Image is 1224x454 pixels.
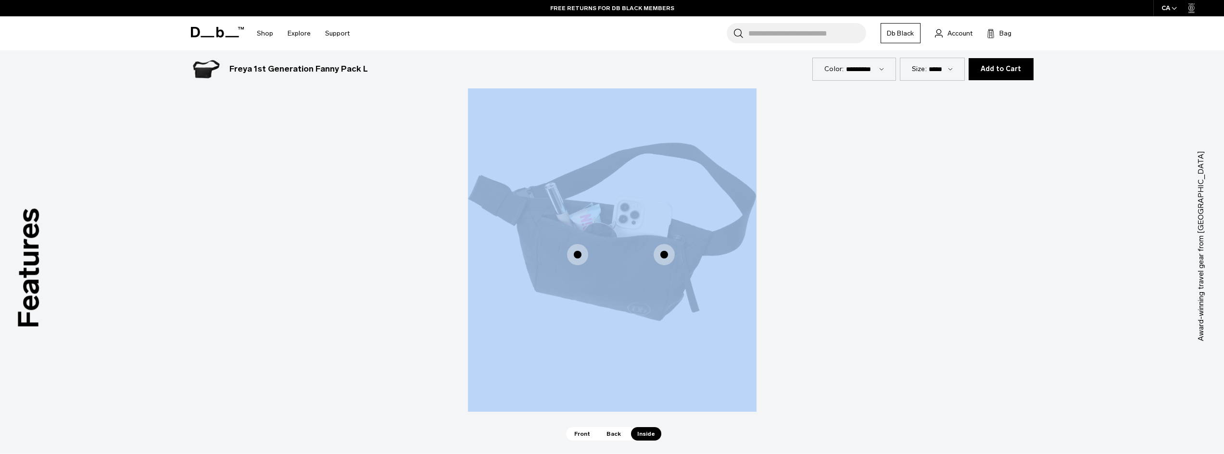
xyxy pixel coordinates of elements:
[229,63,368,75] h3: Freya 1st Generation Fanny Pack L
[288,16,311,50] a: Explore
[881,23,921,43] a: Db Black
[191,54,222,85] img: FreyaFannyPackL_f4c974f3-6e6f-4a40-9103-4a293b7d9ad5.png
[257,16,273,50] a: Shop
[981,65,1022,73] span: Add to Cart
[912,64,927,74] label: Size:
[947,28,972,38] span: Account
[550,4,674,12] a: FREE RETURNS FOR DB BLACK MEMBERS
[987,27,1011,39] button: Bag
[468,52,757,428] div: 3 / 3
[568,427,596,441] span: Front
[600,427,627,441] span: Back
[7,208,51,329] h3: Features
[999,28,1011,38] span: Bag
[824,64,844,74] label: Color:
[935,27,972,39] a: Account
[969,58,1034,80] button: Add to Cart
[250,16,357,50] nav: Main Navigation
[325,16,350,50] a: Support
[631,427,661,441] span: Inside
